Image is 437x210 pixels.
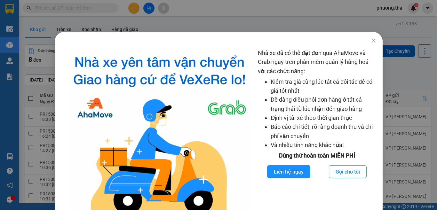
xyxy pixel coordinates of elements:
[258,151,376,160] div: Dùng thử hoàn toàn MIỄN PHÍ
[271,122,376,141] li: Báo cáo chi tiết, rõ ràng doanh thu và chi phí vận chuyển
[271,95,376,113] li: Dễ dàng điều phối đơn hàng ở tất cả trạng thái từ lúc nhận đến giao hàng
[336,168,360,176] span: Gọi cho tôi
[274,168,304,176] span: Liên hệ ngay
[364,32,382,50] button: Close
[329,165,367,178] button: Gọi cho tôi
[271,77,376,96] li: Kiểm tra giá cùng lúc tất cả đối tác để có giá tốt nhất
[271,113,376,122] li: Định vị tài xế theo thời gian thực
[371,38,376,43] span: close
[267,165,310,178] button: Liên hệ ngay
[271,141,376,150] li: Và nhiều tính năng khác nữa!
